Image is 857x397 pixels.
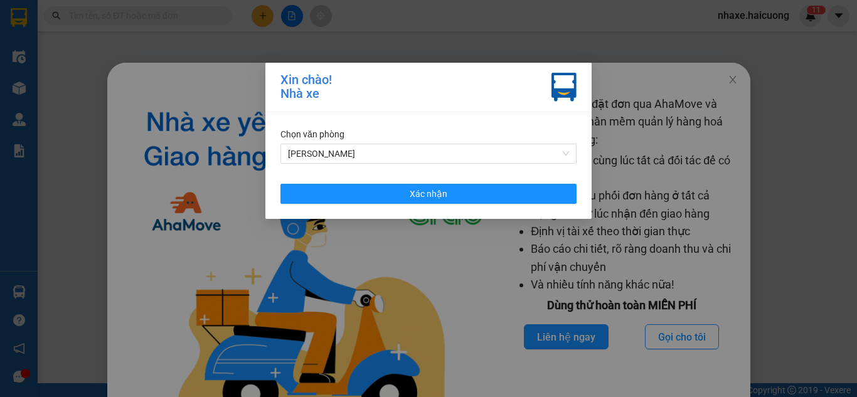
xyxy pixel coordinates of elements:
[410,187,447,201] span: Xác nhận
[288,144,569,163] span: VP Nguyễn Văn Cừ
[280,73,332,102] div: Xin chào! Nhà xe
[551,73,577,102] img: vxr-icon
[280,184,577,204] button: Xác nhận
[280,127,577,141] div: Chọn văn phòng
